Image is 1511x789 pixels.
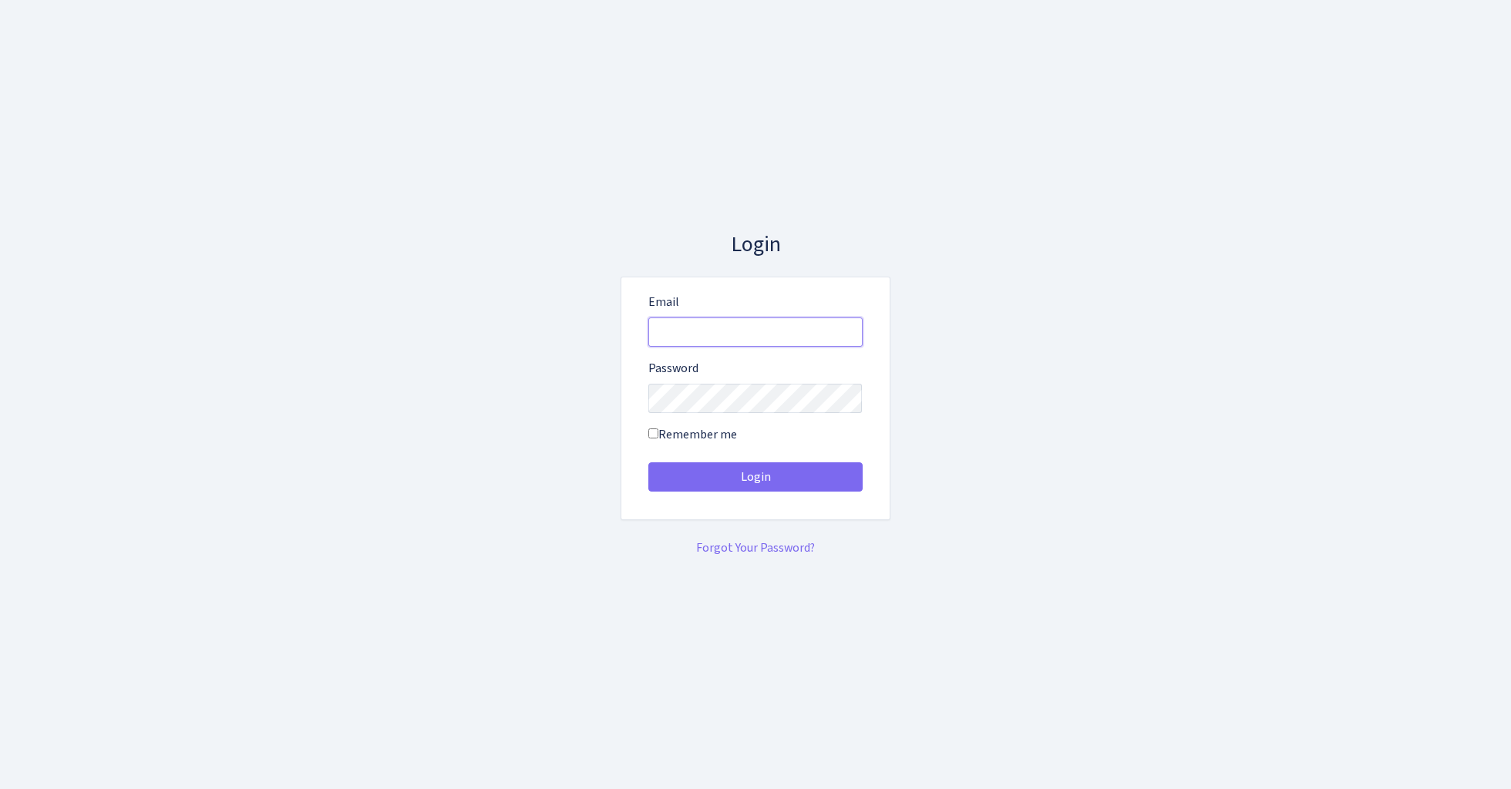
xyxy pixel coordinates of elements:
[696,539,815,556] a: Forgot Your Password?
[648,425,737,444] label: Remember me
[648,428,658,438] input: Remember me
[648,293,679,311] label: Email
[621,232,890,258] h3: Login
[648,359,698,378] label: Password
[648,462,863,492] button: Login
